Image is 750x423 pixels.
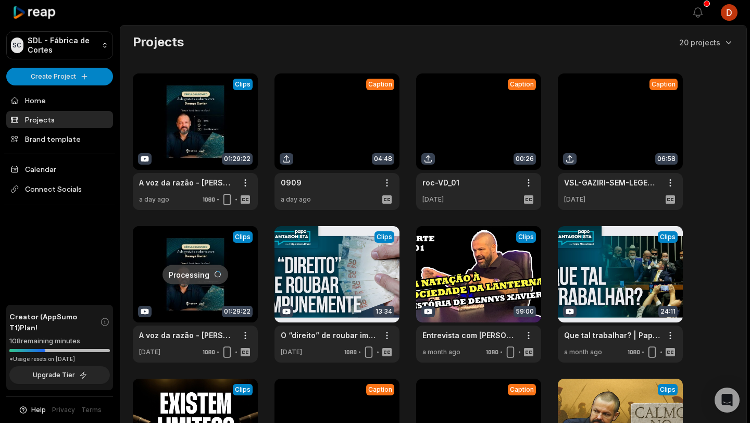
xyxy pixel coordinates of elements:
p: SDL - Fábrica de Cortes [28,36,98,55]
a: roc-VD_01 [422,177,459,188]
button: 20 projects [679,37,734,48]
span: Help [31,405,46,415]
a: 0909 [281,177,302,188]
a: Home [6,92,113,109]
a: Privacy [52,405,75,415]
button: Help [18,405,46,415]
span: Connect Socials [6,180,113,198]
div: *Usage resets on [DATE] [9,355,110,363]
a: Entrevista com [PERSON_NAME] Pt. 01 - Liberdade e Política com [PERSON_NAME] [422,330,518,341]
a: Calendar [6,160,113,178]
a: A voz da razão - [PERSON_NAME] - Encontro 1 Círculo [PERSON_NAME] [139,177,235,188]
a: A voz da razão - [PERSON_NAME] - Encontro 1 Círculo [PERSON_NAME] [139,330,235,341]
span: Creator (AppSumo T1) Plan! [9,311,100,333]
a: VSL-GAZIRI-SEM-LEGENDA [564,177,660,188]
a: Projects [6,111,113,128]
a: Terms [81,405,102,415]
a: Brand template [6,130,113,147]
a: O “direito” de roubar impunemente | Papo Antagonista com [PERSON_NAME] Brasil - [DATE] [281,330,377,341]
div: SC [11,38,23,53]
div: 108 remaining minutes [9,336,110,346]
button: Upgrade Tier [9,366,110,384]
button: Create Project [6,68,113,85]
h2: Projects [133,34,184,51]
div: Open Intercom Messenger [715,388,740,413]
a: Que tal trabalhar? | Papo Antagonista com [PERSON_NAME] Brasil - [DATE] [564,330,660,341]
